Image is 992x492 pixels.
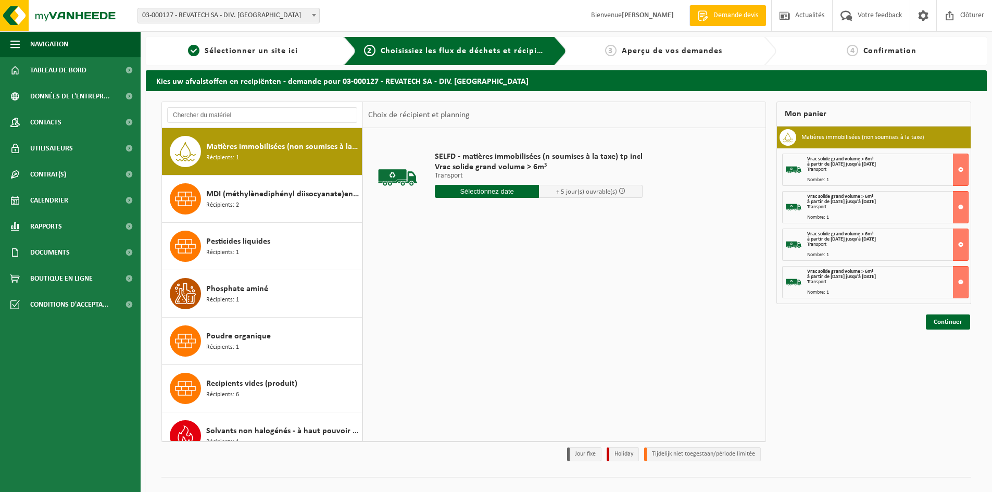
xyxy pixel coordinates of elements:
[807,280,968,285] div: Transport
[622,47,722,55] span: Aperçu de vos demandes
[206,295,239,305] span: Récipients: 1
[807,274,876,280] strong: à partir de [DATE] jusqu'à [DATE]
[363,102,475,128] div: Choix de récipient et planning
[206,343,239,352] span: Récipients: 1
[807,167,968,172] div: Transport
[30,239,70,266] span: Documents
[30,187,68,213] span: Calendrier
[206,377,297,390] span: Recipients vides (produit)
[807,269,873,274] span: Vrac solide grand volume > 6m³
[30,109,61,135] span: Contacts
[807,242,968,247] div: Transport
[206,248,239,258] span: Récipients: 1
[206,437,239,447] span: Récipients: 1
[607,447,639,461] li: Holiday
[206,235,270,248] span: Pesticides liquides
[206,390,239,400] span: Récipients: 6
[689,5,766,26] a: Demande devis
[801,129,924,146] h3: Matières immobilisées (non soumises à la taxe)
[206,188,359,200] span: MDI (méthylènediphényl diisocyanate)en IBC
[567,447,601,461] li: Jour fixe
[162,318,362,365] button: Poudre organique Récipients: 1
[30,213,62,239] span: Rapports
[605,45,617,56] span: 3
[162,412,362,460] button: Solvants non halogénés - à haut pouvoir calorifique en IBC Récipients: 1
[807,205,968,210] div: Transport
[30,161,66,187] span: Contrat(s)
[435,172,643,180] p: Transport
[807,156,873,162] span: Vrac solide grand volume > 6m³
[711,10,761,21] span: Demande devis
[776,102,971,127] div: Mon panier
[206,200,239,210] span: Récipients: 2
[807,199,876,205] strong: à partir de [DATE] jusqu'à [DATE]
[807,178,968,183] div: Nombre: 1
[807,231,873,237] span: Vrac solide grand volume > 6m³
[162,223,362,270] button: Pesticides liquides Récipients: 1
[162,128,362,175] button: Matières immobilisées (non soumises à la taxe) Récipients: 1
[205,47,298,55] span: Sélectionner un site ici
[644,447,761,461] li: Tijdelijk niet toegestaan/période limitée
[381,47,554,55] span: Choisissiez les flux de déchets et récipients
[206,425,359,437] span: Solvants non halogénés - à haut pouvoir calorifique en IBC
[435,185,539,198] input: Sélectionnez date
[162,365,362,412] button: Recipients vides (produit) Récipients: 6
[807,253,968,258] div: Nombre: 1
[138,8,319,23] span: 03-000127 - REVATECH SA - DIV. MONSIN - JUPILLE-SUR-MEUSE
[807,215,968,220] div: Nombre: 1
[206,283,268,295] span: Phosphate aminé
[556,188,617,195] span: + 5 jour(s) ouvrable(s)
[162,270,362,318] button: Phosphate aminé Récipients: 1
[863,47,916,55] span: Confirmation
[30,31,68,57] span: Navigation
[151,45,335,57] a: 1Sélectionner un site ici
[206,153,239,163] span: Récipients: 1
[206,330,271,343] span: Poudre organique
[188,45,199,56] span: 1
[847,45,858,56] span: 4
[167,107,357,123] input: Chercher du matériel
[807,236,876,242] strong: à partir de [DATE] jusqu'à [DATE]
[364,45,375,56] span: 2
[30,83,110,109] span: Données de l'entrepr...
[30,266,93,292] span: Boutique en ligne
[435,152,643,162] span: SELFD - matières immobilisées (n soumises à la taxe) tp incl
[807,161,876,167] strong: à partir de [DATE] jusqu'à [DATE]
[30,135,73,161] span: Utilisateurs
[137,8,320,23] span: 03-000127 - REVATECH SA - DIV. MONSIN - JUPILLE-SUR-MEUSE
[622,11,674,19] strong: [PERSON_NAME]
[30,292,109,318] span: Conditions d'accepta...
[30,57,86,83] span: Tableau de bord
[435,162,643,172] span: Vrac solide grand volume > 6m³
[162,175,362,223] button: MDI (méthylènediphényl diisocyanate)en IBC Récipients: 2
[807,290,968,295] div: Nombre: 1
[926,314,970,330] a: Continuer
[206,141,359,153] span: Matières immobilisées (non soumises à la taxe)
[146,70,987,91] h2: Kies uw afvalstoffen en recipiënten - demande pour 03-000127 - REVATECH SA - DIV. [GEOGRAPHIC_DATA]
[807,194,873,199] span: Vrac solide grand volume > 6m³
